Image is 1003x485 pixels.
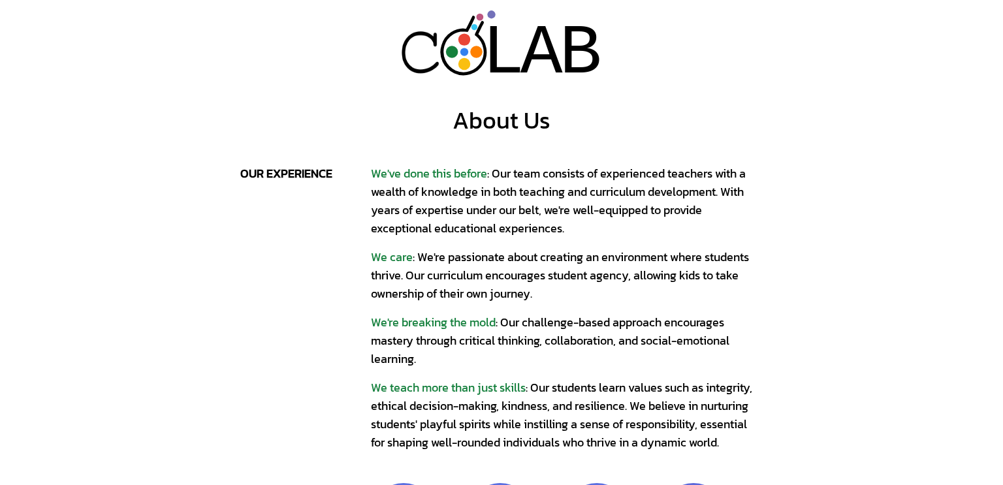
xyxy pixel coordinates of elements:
[371,379,763,452] div: : Our students learn values such as integrity, ethical decision-making, kindness, and resilience....
[483,12,525,96] div: L
[371,313,763,368] div: : Our challenge-based approach encourages mastery through critical thinking, collaboration, and s...
[371,248,763,303] div: : We're passionate about creating an environment where students thrive. Our curriculum encourages...
[371,164,763,238] div: : Our team consists of experienced teachers with a wealth of knowledge in both teaching and curri...
[371,313,496,331] span: We're breaking the mold
[560,12,602,96] div: B
[371,379,526,396] span: We teach more than just skills
[520,12,563,96] div: A
[453,107,550,133] div: About Us
[370,10,633,76] a: LAB
[240,164,371,183] div: our experience
[371,164,487,182] span: We've done this before
[371,248,413,266] span: We care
